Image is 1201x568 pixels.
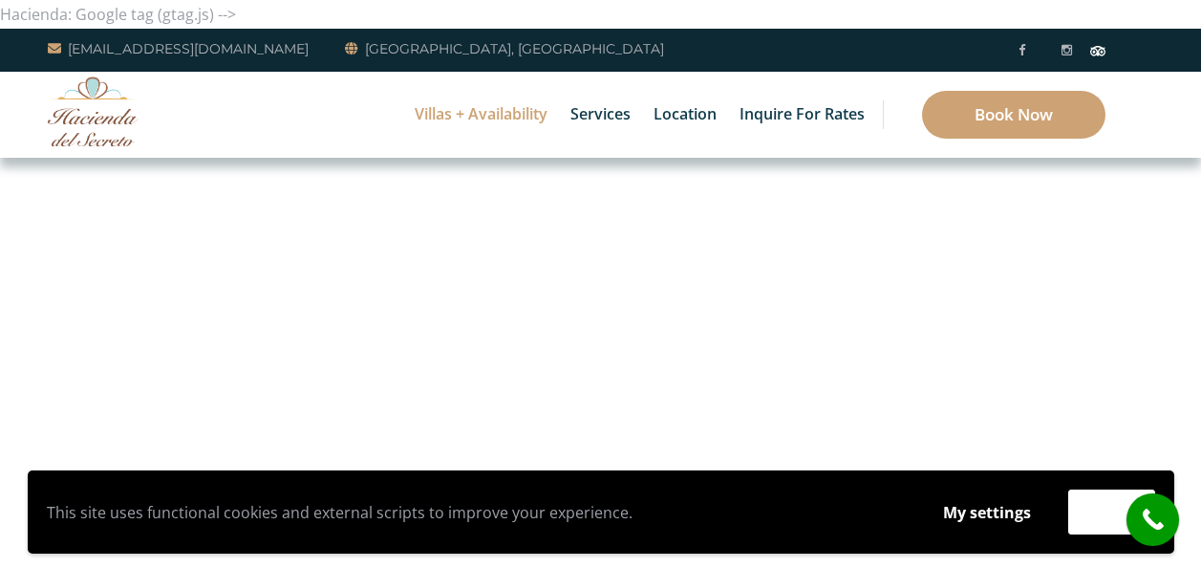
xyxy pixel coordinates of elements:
p: This site uses functional cookies and external scripts to improve your experience. [47,498,906,527]
i: call [1131,498,1174,541]
a: [GEOGRAPHIC_DATA], [GEOGRAPHIC_DATA] [345,37,664,60]
a: Villas + Availability [405,72,557,158]
a: Services [561,72,640,158]
a: Location [644,72,726,158]
a: Book Now [922,91,1105,139]
a: [EMAIL_ADDRESS][DOMAIN_NAME] [48,37,309,60]
button: My settings [925,491,1049,535]
a: Inquire for Rates [730,72,874,158]
a: call [1126,493,1179,546]
img: Tripadvisor_logomark.svg [1090,46,1105,55]
img: Awesome Logo [48,76,139,146]
button: Accept [1068,490,1155,535]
